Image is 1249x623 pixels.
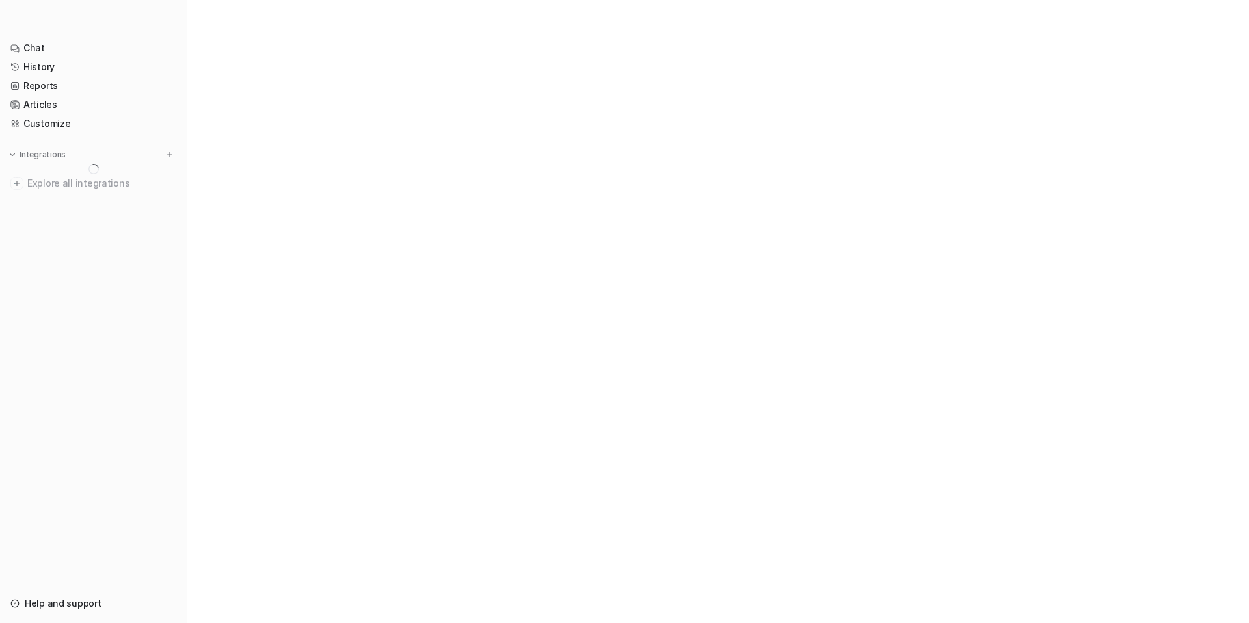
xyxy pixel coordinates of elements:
span: Explore all integrations [27,173,176,194]
a: Customize [5,114,181,133]
a: Explore all integrations [5,174,181,192]
a: Help and support [5,594,181,613]
a: History [5,58,181,76]
button: Integrations [5,148,70,161]
a: Articles [5,96,181,114]
a: Chat [5,39,181,57]
img: expand menu [8,150,17,159]
a: Reports [5,77,181,95]
img: menu_add.svg [165,150,174,159]
img: explore all integrations [10,177,23,190]
p: Integrations [20,150,66,160]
